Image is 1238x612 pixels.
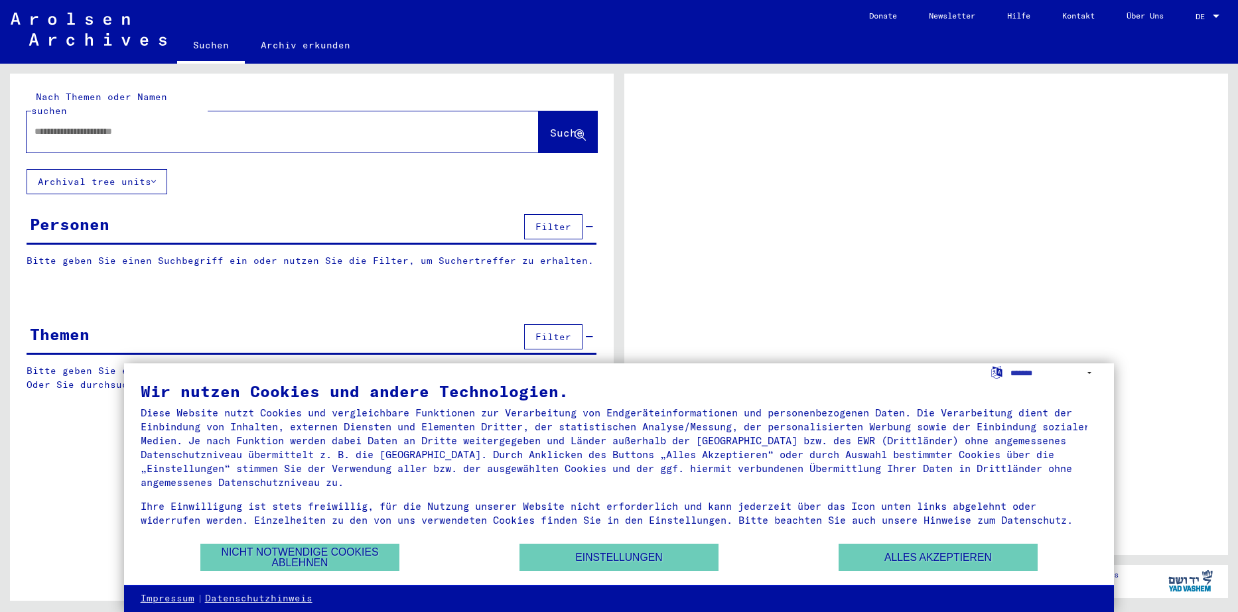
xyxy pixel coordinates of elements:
[177,29,245,64] a: Suchen
[27,254,596,268] p: Bitte geben Sie einen Suchbegriff ein oder nutzen Sie die Filter, um Suchertreffer zu erhalten.
[141,499,1098,527] div: Ihre Einwilligung ist stets freiwillig, für die Nutzung unserer Website nicht erforderlich und ka...
[245,29,366,61] a: Archiv erkunden
[141,592,194,605] a: Impressum
[141,406,1098,489] div: Diese Website nutzt Cookies und vergleichbare Funktionen zur Verarbeitung von Endgeräteinformatio...
[141,383,1098,399] div: Wir nutzen Cookies und andere Technologien.
[550,126,583,139] span: Suche
[205,592,312,605] a: Datenschutzhinweis
[30,212,109,236] div: Personen
[535,221,571,233] span: Filter
[1166,564,1215,597] img: yv_logo.png
[27,169,167,194] button: Archival tree units
[11,13,167,46] img: Arolsen_neg.svg
[990,365,1004,378] label: Sprache auswählen
[519,544,719,571] button: Einstellungen
[539,111,597,153] button: Suche
[535,331,571,343] span: Filter
[1010,363,1097,383] select: Sprache auswählen
[31,91,167,117] mat-label: Nach Themen oder Namen suchen
[27,364,597,392] p: Bitte geben Sie einen Suchbegriff ein oder nutzen Sie die Filter, um Suchertreffer zu erhalten. O...
[524,324,583,349] button: Filter
[30,322,90,346] div: Themen
[200,544,399,571] button: Nicht notwendige Cookies ablehnen
[1196,12,1210,21] span: DE
[524,214,583,239] button: Filter
[839,544,1038,571] button: Alles akzeptieren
